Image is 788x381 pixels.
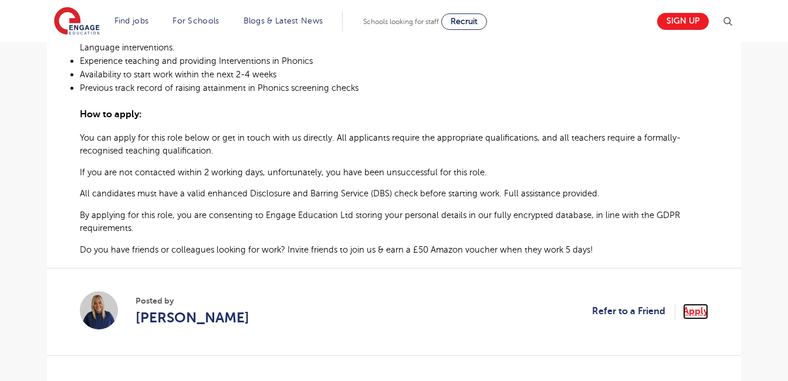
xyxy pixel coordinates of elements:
[80,189,600,198] span: All candidates must have a valid enhanced Disclosure and Barring Service (DBS) check before start...
[136,295,249,307] span: Posted by
[80,168,487,177] span: If you are not contacted within 2 working days, unfortunately, you have been unsuccessful for thi...
[80,133,681,155] span: You can apply for this role below or get in touch with us directly. All applicants require the ap...
[243,16,323,25] a: Blogs & Latest News
[136,307,249,328] a: [PERSON_NAME]
[80,245,593,254] span: Do you have friends or colleagues looking for work? Invite friends to join us & earn a £50 Amazon...
[54,7,100,36] img: Engage Education
[114,16,149,25] a: Find jobs
[451,17,478,26] span: Recruit
[363,18,439,26] span: Schools looking for staff
[683,304,708,319] a: Apply
[173,16,219,25] a: For Schools
[80,210,680,233] span: By applying for this role, you are consenting to Engage Education Ltd storing your personal detai...
[441,13,487,30] a: Recruit
[657,13,709,30] a: Sign up
[80,56,313,66] span: Experience teaching and providing Interventions in Phonics
[592,304,675,319] a: Refer to a Friend
[80,109,142,120] span: How to apply:
[80,30,681,52] span: An experienced teaching assistant – with experience in delivering interventions in Phonics. It wo...
[80,83,359,93] span: Previous track record of raising attainment in Phonics screening checks
[80,70,276,79] span: Availability to start work within the next 2-4 weeks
